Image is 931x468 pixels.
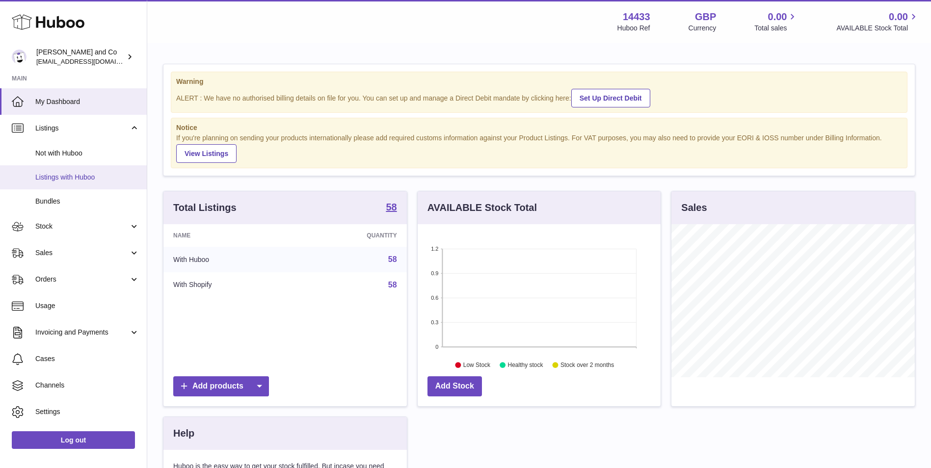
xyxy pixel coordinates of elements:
[35,381,139,390] span: Channels
[463,362,491,369] text: Low Stock
[35,149,139,158] span: Not with Huboo
[754,24,798,33] span: Total sales
[836,24,919,33] span: AVAILABLE Stock Total
[386,202,397,214] a: 58
[12,431,135,449] a: Log out
[35,407,139,416] span: Settings
[35,328,129,337] span: Invoicing and Payments
[388,281,397,289] a: 58
[695,10,716,24] strong: GBP
[768,10,787,24] span: 0.00
[386,202,397,212] strong: 58
[431,246,438,252] text: 1.2
[176,133,902,163] div: If you're planning on sending your products internationally please add required customs informati...
[35,248,129,258] span: Sales
[431,295,438,301] text: 0.6
[560,362,614,369] text: Stock over 2 months
[689,24,717,33] div: Currency
[35,275,129,284] span: Orders
[431,270,438,276] text: 0.9
[623,10,650,24] strong: 14433
[173,201,237,214] h3: Total Listings
[35,222,129,231] span: Stock
[36,48,125,66] div: [PERSON_NAME] and Co
[35,301,139,311] span: Usage
[617,24,650,33] div: Huboo Ref
[173,427,194,440] h3: Help
[163,224,294,247] th: Name
[176,87,902,107] div: ALERT : We have no authorised billing details on file for you. You can set up and manage a Direct...
[35,197,139,206] span: Bundles
[35,124,129,133] span: Listings
[427,201,537,214] h3: AVAILABLE Stock Total
[889,10,908,24] span: 0.00
[427,376,482,396] a: Add Stock
[431,319,438,325] text: 0.3
[176,123,902,132] strong: Notice
[754,10,798,33] a: 0.00 Total sales
[435,344,438,350] text: 0
[388,255,397,263] a: 58
[35,97,139,106] span: My Dashboard
[294,224,406,247] th: Quantity
[507,362,543,369] text: Healthy stock
[163,272,294,298] td: With Shopify
[176,144,237,163] a: View Listings
[836,10,919,33] a: 0.00 AVAILABLE Stock Total
[36,57,144,65] span: [EMAIL_ADDRESS][DOMAIN_NAME]
[173,376,269,396] a: Add products
[681,201,707,214] h3: Sales
[163,247,294,272] td: With Huboo
[571,89,650,107] a: Set Up Direct Debit
[12,50,27,64] img: internalAdmin-14433@internal.huboo.com
[35,173,139,182] span: Listings with Huboo
[35,354,139,364] span: Cases
[176,77,902,86] strong: Warning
